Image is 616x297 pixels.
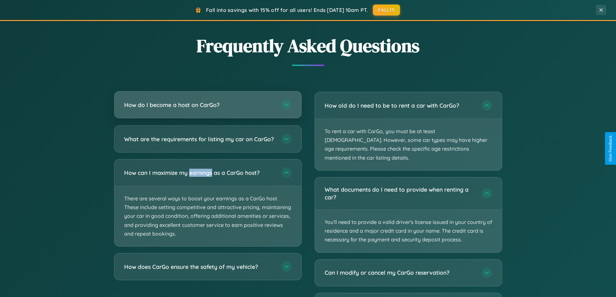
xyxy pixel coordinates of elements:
[608,135,613,162] div: Give Feedback
[124,169,275,177] h3: How can I maximize my earnings as a CarGo host?
[206,7,368,13] span: Fall into savings with 15% off for all users! Ends [DATE] 10am PT.
[114,33,502,58] h2: Frequently Asked Questions
[315,210,502,252] p: You'll need to provide a valid driver's license issued in your country of residence and a major c...
[325,269,475,277] h3: Can I modify or cancel my CarGo reservation?
[114,186,301,246] p: There are several ways to boost your earnings as a CarGo host. These include setting competitive ...
[325,186,475,201] h3: What documents do I need to provide when renting a car?
[315,119,502,170] p: To rent a car with CarGo, you must be at least [DEMOGRAPHIC_DATA]. However, some car types may ha...
[124,263,275,271] h3: How does CarGo ensure the safety of my vehicle?
[124,135,275,143] h3: What are the requirements for listing my car on CarGo?
[124,101,275,109] h3: How do I become a host on CarGo?
[373,5,400,16] button: FALL15
[325,101,475,110] h3: How old do I need to be to rent a car with CarGo?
